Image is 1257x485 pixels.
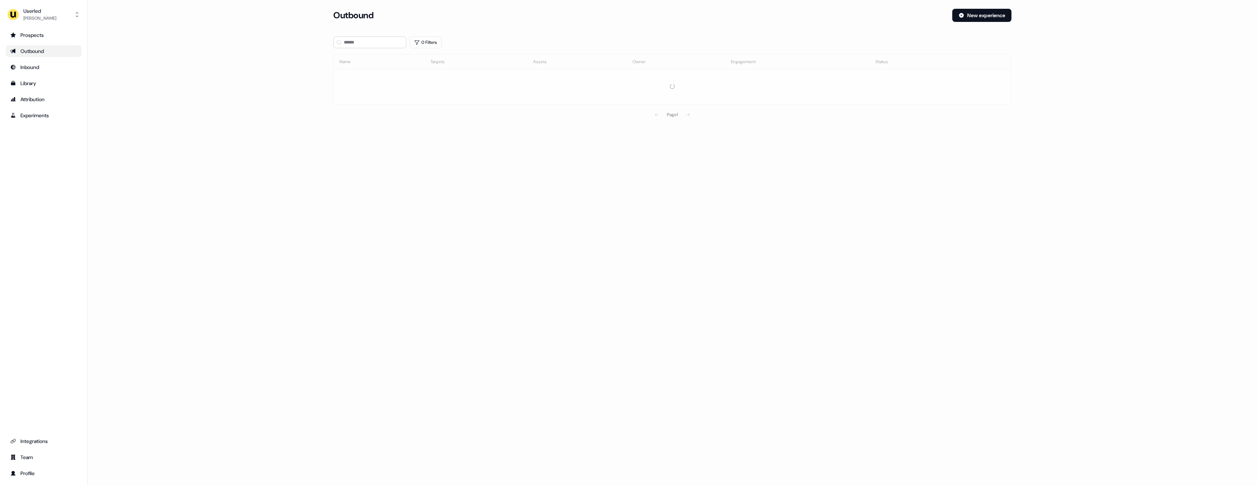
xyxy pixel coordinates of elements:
[6,93,81,105] a: Go to attribution
[23,7,56,15] div: Userled
[6,29,81,41] a: Go to prospects
[10,112,77,119] div: Experiments
[6,110,81,121] a: Go to experiments
[10,454,77,461] div: Team
[6,6,81,23] button: Userled[PERSON_NAME]
[6,45,81,57] a: Go to outbound experience
[10,96,77,103] div: Attribution
[6,435,81,447] a: Go to integrations
[409,37,442,48] button: 0 Filters
[10,31,77,39] div: Prospects
[10,64,77,71] div: Inbound
[952,9,1011,22] button: New experience
[10,47,77,55] div: Outbound
[6,451,81,463] a: Go to team
[23,15,56,22] div: [PERSON_NAME]
[333,10,373,21] h3: Outbound
[10,438,77,445] div: Integrations
[10,80,77,87] div: Library
[6,77,81,89] a: Go to templates
[6,61,81,73] a: Go to Inbound
[6,467,81,479] a: Go to profile
[10,470,77,477] div: Profile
